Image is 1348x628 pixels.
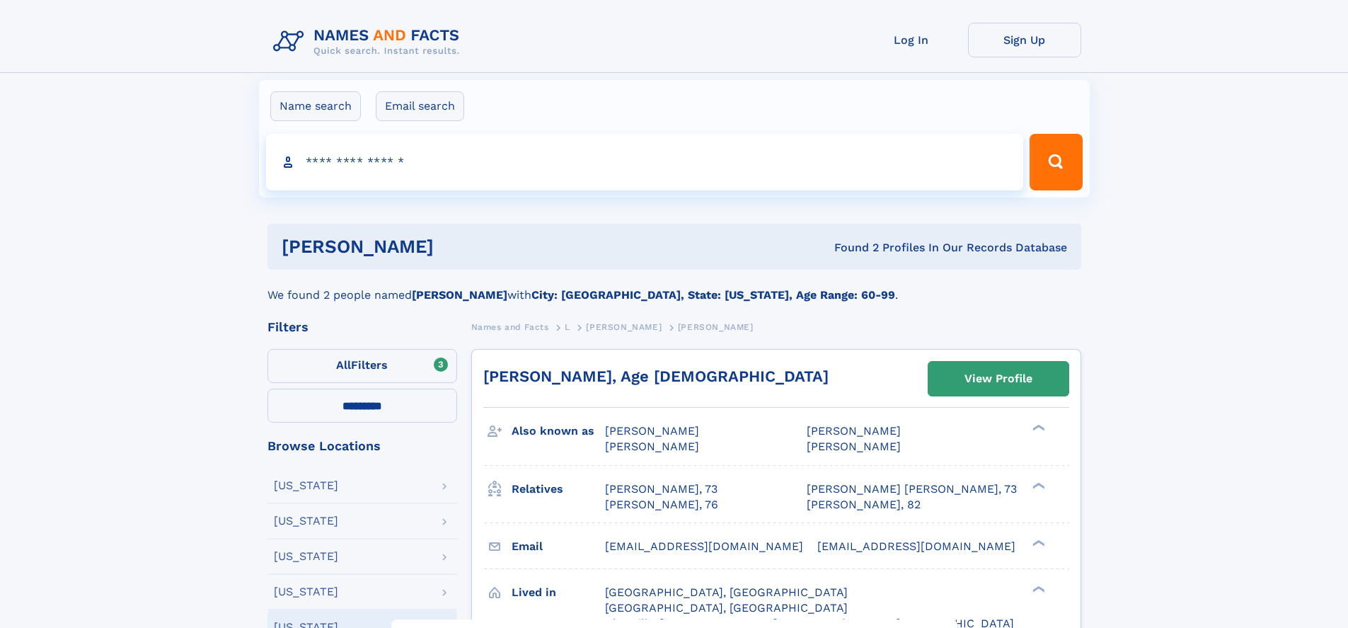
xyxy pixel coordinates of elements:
[807,424,901,438] span: [PERSON_NAME]
[968,23,1081,57] a: Sign Up
[412,288,507,302] b: [PERSON_NAME]
[274,586,338,598] div: [US_STATE]
[1029,584,1046,593] div: ❯
[1029,538,1046,547] div: ❯
[565,322,570,332] span: L
[483,367,829,385] a: [PERSON_NAME], Age [DEMOGRAPHIC_DATA]
[267,23,471,61] img: Logo Names and Facts
[928,362,1068,396] a: View Profile
[678,322,754,332] span: [PERSON_NAME]
[274,515,338,527] div: [US_STATE]
[274,551,338,562] div: [US_STATE]
[267,270,1081,304] div: We found 2 people named with .
[471,318,549,336] a: Names and Facts
[605,440,699,453] span: [PERSON_NAME]
[512,419,605,443] h3: Also known as
[531,288,895,302] b: City: [GEOGRAPHIC_DATA], State: [US_STATE], Age Range: 60-99
[512,581,605,605] h3: Lived in
[807,440,901,453] span: [PERSON_NAME]
[605,497,718,513] a: [PERSON_NAME], 76
[512,535,605,559] h3: Email
[1029,423,1046,433] div: ❯
[1029,481,1046,490] div: ❯
[586,318,662,336] a: [PERSON_NAME]
[1030,134,1082,190] button: Search Button
[855,23,968,57] a: Log In
[605,481,718,497] a: [PERSON_NAME], 73
[282,238,634,256] h1: [PERSON_NAME]
[807,497,921,513] a: [PERSON_NAME], 82
[512,477,605,501] h3: Relatives
[605,539,803,553] span: [EMAIL_ADDRESS][DOMAIN_NAME]
[267,440,457,452] div: Browse Locations
[964,362,1032,395] div: View Profile
[266,134,1024,190] input: search input
[817,539,1015,553] span: [EMAIL_ADDRESS][DOMAIN_NAME]
[376,91,464,121] label: Email search
[565,318,570,336] a: L
[605,601,848,615] span: [GEOGRAPHIC_DATA], [GEOGRAPHIC_DATA]
[274,480,338,491] div: [US_STATE]
[605,424,699,438] span: [PERSON_NAME]
[270,91,361,121] label: Name search
[634,240,1067,256] div: Found 2 Profiles In Our Records Database
[807,481,1017,497] a: [PERSON_NAME] [PERSON_NAME], 73
[336,358,351,372] span: All
[267,321,457,333] div: Filters
[605,586,848,599] span: [GEOGRAPHIC_DATA], [GEOGRAPHIC_DATA]
[267,349,457,383] label: Filters
[586,322,662,332] span: [PERSON_NAME]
